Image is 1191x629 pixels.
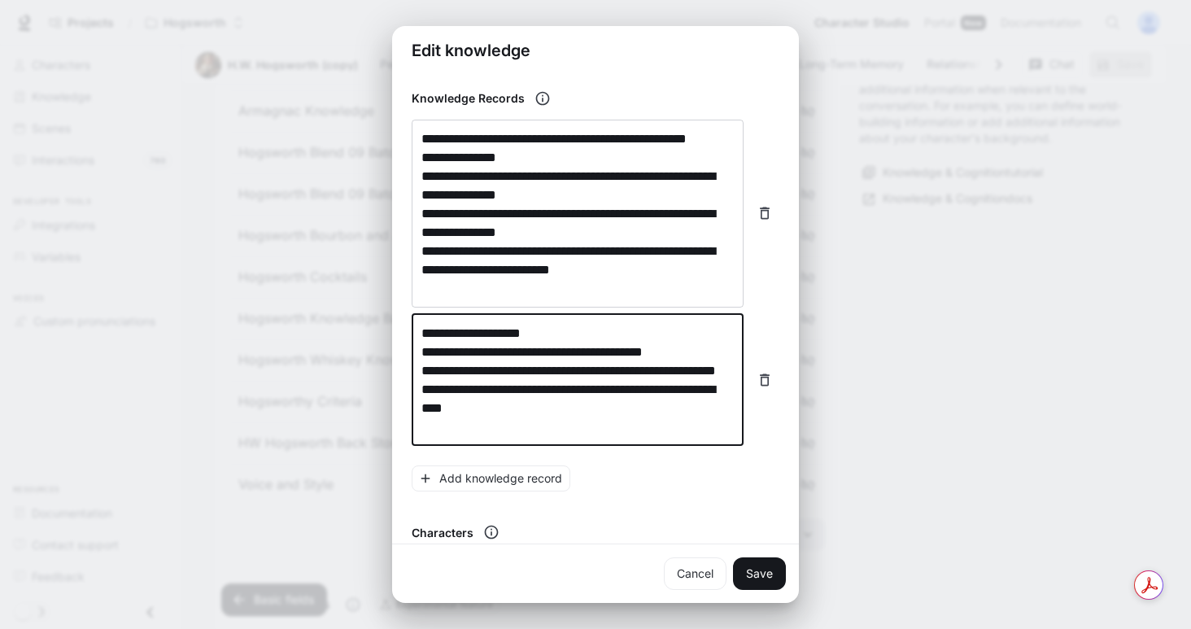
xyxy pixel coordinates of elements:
[392,26,799,75] h2: Edit knowledge
[664,557,726,590] a: Cancel
[412,90,525,107] h6: Knowledge Records
[733,557,786,590] button: Save
[412,465,570,492] button: Add knowledge record
[412,524,473,541] p: Characters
